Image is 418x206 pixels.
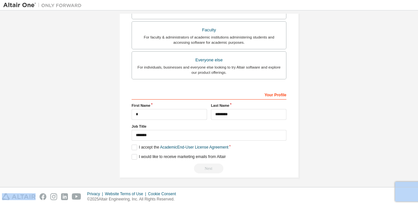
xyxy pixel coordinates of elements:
[87,197,180,202] p: © 2025 Altair Engineering, Inc. All Rights Reserved.
[132,154,226,160] label: I would like to receive marketing emails from Altair
[160,145,228,150] a: Academic End-User License Agreement
[87,191,105,197] div: Privacy
[211,103,286,108] label: Last Name
[132,164,286,173] div: Provide a valid email to continue
[40,193,46,200] img: facebook.svg
[132,103,207,108] label: First Name
[61,193,68,200] img: linkedin.svg
[148,191,180,197] div: Cookie Consent
[136,55,282,65] div: Everyone else
[2,193,36,200] img: altair_logo.svg
[105,191,148,197] div: Website Terms of Use
[50,193,57,200] img: instagram.svg
[136,65,282,75] div: For individuals, businesses and everyone else looking to try Altair software and explore our prod...
[136,35,282,45] div: For faculty & administrators of academic institutions administering students and accessing softwa...
[136,25,282,35] div: Faculty
[132,145,228,150] label: I accept the
[72,193,81,200] img: youtube.svg
[132,124,286,129] label: Job Title
[132,89,286,100] div: Your Profile
[3,2,85,8] img: Altair One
